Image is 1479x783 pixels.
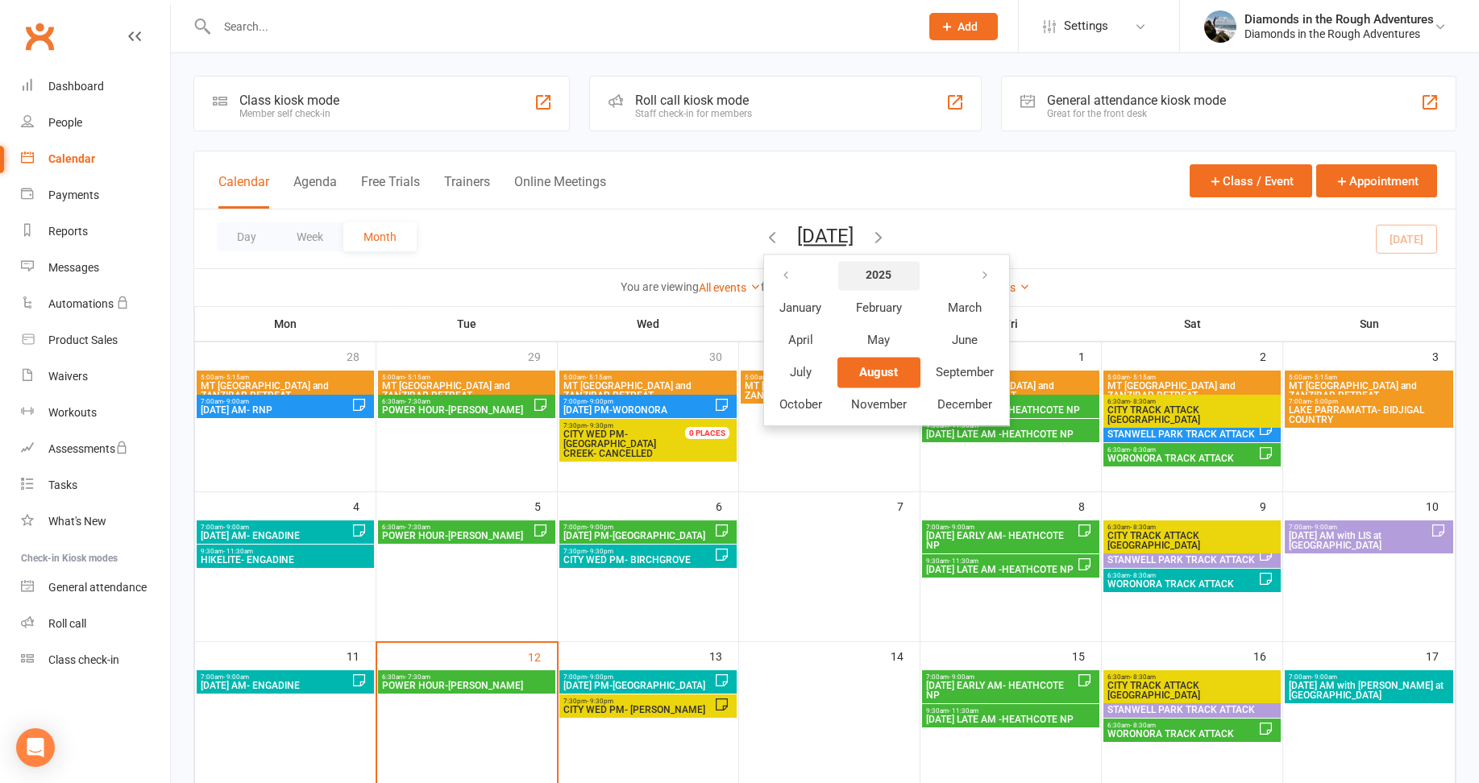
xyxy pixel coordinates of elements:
[223,398,249,405] span: - 9:00am
[922,325,1007,355] button: June
[925,398,1096,405] span: 7:00am
[1130,446,1156,454] span: - 8:30am
[1130,673,1156,681] span: - 8:30am
[685,427,729,439] div: 0 PLACES
[21,431,170,467] a: Assessments
[558,307,739,341] th: Wed
[1283,307,1456,341] th: Sun
[48,442,128,455] div: Assessments
[563,374,733,381] span: 5:00am
[925,422,1096,429] span: 9:30am
[563,398,714,405] span: 7:00pm
[744,374,915,381] span: 5:00am
[48,261,99,274] div: Messages
[925,673,1077,681] span: 7:00am
[925,405,1096,415] span: [DATE] EARLY AM- HEATHCOTE NP
[21,570,170,606] a: General attendance kiosk mode
[937,397,992,412] span: December
[922,357,1007,387] button: September
[48,116,82,129] div: People
[851,397,907,412] span: November
[48,515,106,528] div: What's New
[381,405,533,415] span: POWER HOUR-[PERSON_NAME]
[48,478,77,491] div: Tasks
[444,174,490,209] button: Trainers
[1288,524,1431,531] span: 7:00am
[925,429,1096,439] span: [DATE] LATE AM -HEATHCOTE NP
[1190,164,1312,197] button: Class / Event
[925,715,1096,724] span: [DATE] LATE AM -HEATHCOTE NP
[212,15,908,38] input: Search...
[347,642,376,669] div: 11
[766,389,836,420] button: October
[1107,673,1278,681] span: 6:30am
[534,492,557,519] div: 5
[1311,398,1338,405] span: - 5:00pm
[952,333,978,347] span: June
[1107,555,1258,565] span: STANWELL PARK TRACK ATTACK
[925,565,1077,574] span: [DATE] LATE AM -HEATHCOTE NP
[381,374,552,381] span: 5:00am
[405,398,430,405] span: - 7:30am
[1426,492,1455,519] div: 10
[200,531,351,541] span: [DATE] AM- ENGADINE
[21,213,170,250] a: Reports
[779,300,821,315] span: January
[949,707,978,715] span: - 11:30am
[925,524,1077,531] span: 7:00am
[381,673,552,681] span: 6:30am
[797,225,854,247] button: [DATE]
[21,642,170,678] a: Class kiosk mode
[859,365,898,379] span: August
[563,548,714,555] span: 7:30pm
[635,93,752,108] div: Roll call kiosk mode
[361,174,420,209] button: Free Trials
[200,548,371,555] span: 9:30am
[949,524,974,531] span: - 9:00am
[739,307,920,341] th: Thu
[716,492,738,519] div: 6
[381,398,533,405] span: 6:30am
[1107,454,1258,463] span: WORONORA TRACK ATTACK
[1260,342,1282,369] div: 2
[790,365,812,379] span: July
[239,108,339,119] div: Member self check-in
[699,281,761,294] a: All events
[48,653,119,666] div: Class check-in
[1078,342,1101,369] div: 1
[1047,108,1226,119] div: Great for the front desk
[587,524,613,531] span: - 9:00pm
[1244,12,1434,27] div: Diamonds in the Rough Adventures
[563,429,704,458] span: CREEK- CANCELLED
[563,429,656,449] span: CITY WED PM- [GEOGRAPHIC_DATA]
[563,681,714,690] span: [DATE] PM-[GEOGRAPHIC_DATA]
[1130,524,1156,531] span: - 8:30am
[200,524,351,531] span: 7:00am
[405,374,430,381] span: - 5:15am
[223,548,253,555] span: - 11:30am
[48,80,104,93] div: Dashboard
[948,300,982,315] span: March
[48,225,88,238] div: Reports
[709,342,738,369] div: 30
[1311,673,1337,681] span: - 9:00am
[514,174,606,209] button: Online Meetings
[766,357,836,387] button: July
[21,105,170,141] a: People
[276,222,343,251] button: Week
[1107,429,1258,439] span: STANWELL PARK TRACK ATTACK
[709,642,738,669] div: 13
[1288,673,1450,681] span: 7:00am
[1288,405,1450,425] span: LAKE PARRAMATTA- BIDJIGAL COUNTRY
[766,292,836,323] button: January
[621,280,699,293] strong: You are viewing
[1107,579,1258,589] span: WORONORA TRACK ATTACK
[381,531,533,541] span: POWER HOUR-[PERSON_NAME]
[1072,642,1101,669] div: 15
[21,395,170,431] a: Workouts
[405,524,430,531] span: - 7:30am
[891,642,920,669] div: 14
[925,557,1077,565] span: 9:30am
[21,177,170,213] a: Payments
[761,280,775,293] strong: for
